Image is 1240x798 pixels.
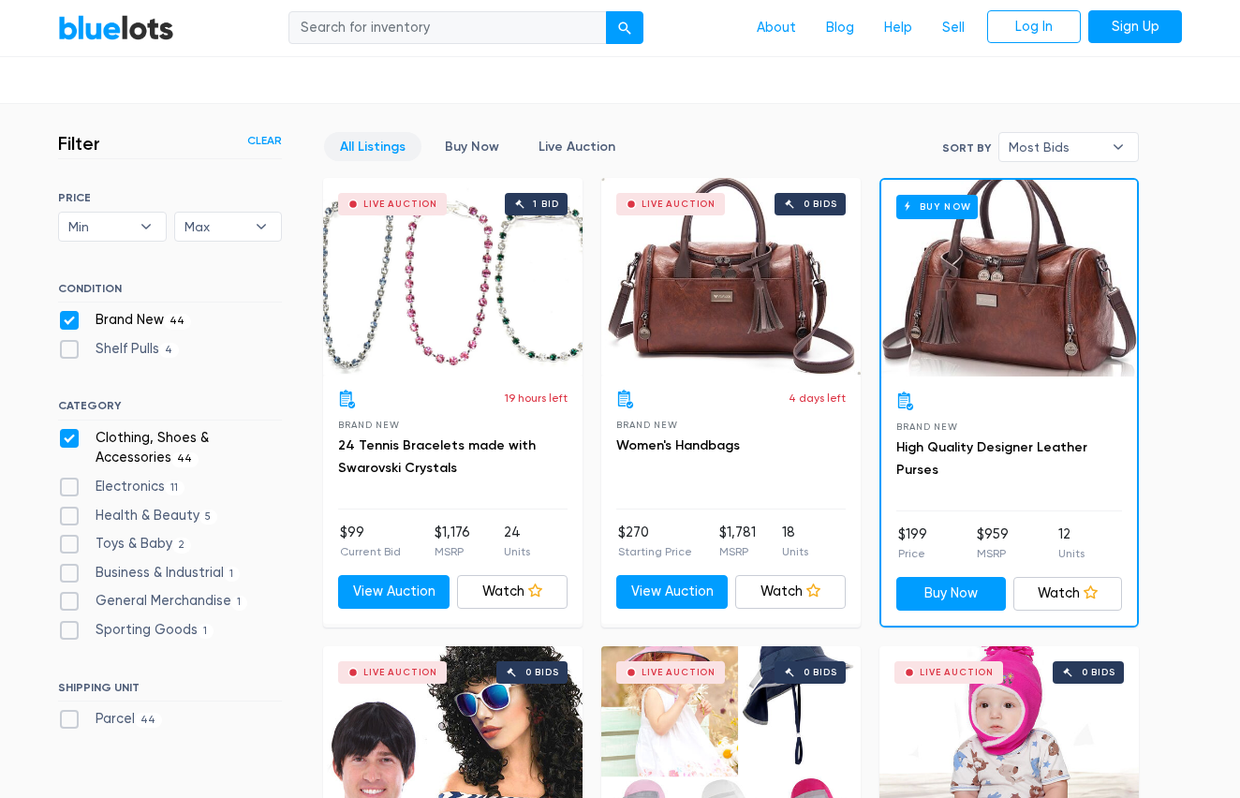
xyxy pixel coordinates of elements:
[435,543,470,560] p: MSRP
[601,178,861,375] a: Live Auction 0 bids
[429,132,515,161] a: Buy Now
[323,178,583,375] a: Live Auction 1 bid
[435,523,470,560] li: $1,176
[58,591,247,612] label: General Merchandise
[811,10,869,46] a: Blog
[742,10,811,46] a: About
[1088,10,1182,44] a: Sign Up
[135,713,162,728] span: 44
[340,523,401,560] li: $99
[1013,577,1123,611] a: Watch
[58,399,282,420] h6: CATEGORY
[504,543,530,560] p: Units
[247,132,282,149] a: Clear
[171,452,199,467] span: 44
[987,10,1081,44] a: Log In
[198,624,214,639] span: 1
[782,523,808,560] li: 18
[159,343,179,358] span: 4
[977,525,1009,562] li: $959
[340,543,401,560] p: Current Bid
[324,132,421,161] a: All Listings
[898,525,927,562] li: $199
[1082,668,1115,677] div: 0 bids
[896,421,957,432] span: Brand New
[616,437,740,453] a: Women's Handbags
[58,477,185,497] label: Electronics
[1058,525,1085,562] li: 12
[525,668,559,677] div: 0 bids
[164,314,191,329] span: 44
[505,390,568,406] p: 19 hours left
[58,681,282,702] h6: SHIPPING UNIT
[523,132,631,161] a: Live Auction
[172,538,191,553] span: 2
[58,428,282,468] label: Clothing, Shoes & Accessories
[881,180,1137,377] a: Buy Now
[618,543,692,560] p: Starting Price
[58,282,282,303] h6: CONDITION
[1058,545,1085,562] p: Units
[58,339,179,360] label: Shelf Pulls
[58,563,240,584] label: Business & Industrial
[185,213,246,241] span: Max
[126,213,166,241] b: ▾
[165,480,185,495] span: 11
[533,199,558,209] div: 1 bid
[942,140,991,156] label: Sort By
[789,390,846,406] p: 4 days left
[616,420,677,430] span: Brand New
[927,10,980,46] a: Sell
[457,575,568,609] a: Watch
[804,668,837,677] div: 0 bids
[58,709,162,730] label: Parcel
[58,310,191,331] label: Brand New
[896,577,1006,611] a: Buy Now
[804,199,837,209] div: 0 bids
[363,668,437,677] div: Live Auction
[199,510,217,525] span: 5
[231,596,247,611] span: 1
[898,545,927,562] p: Price
[782,543,808,560] p: Units
[68,213,130,241] span: Min
[288,11,607,45] input: Search for inventory
[735,575,847,609] a: Watch
[719,523,756,560] li: $1,781
[616,575,728,609] a: View Auction
[642,668,716,677] div: Live Auction
[58,620,214,641] label: Sporting Goods
[224,567,240,582] span: 1
[618,523,692,560] li: $270
[869,10,927,46] a: Help
[1099,133,1138,161] b: ▾
[338,575,450,609] a: View Auction
[920,668,994,677] div: Live Auction
[977,545,1009,562] p: MSRP
[58,191,282,204] h6: PRICE
[58,132,100,155] h3: Filter
[242,213,281,241] b: ▾
[338,420,399,430] span: Brand New
[363,199,437,209] div: Live Auction
[338,437,536,476] a: 24 Tennis Bracelets made with Swarovski Crystals
[642,199,716,209] div: Live Auction
[58,534,191,554] label: Toys & Baby
[719,543,756,560] p: MSRP
[58,14,174,41] a: BlueLots
[896,195,978,218] h6: Buy Now
[504,523,530,560] li: 24
[896,439,1087,478] a: High Quality Designer Leather Purses
[58,506,217,526] label: Health & Beauty
[1009,133,1102,161] span: Most Bids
